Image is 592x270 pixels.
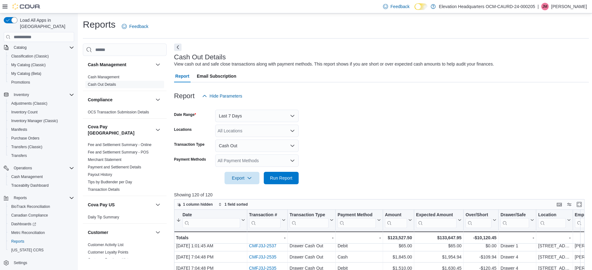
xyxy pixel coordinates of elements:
span: Hide Parameters [210,93,242,99]
a: Feedback [119,20,151,33]
a: Payout History [88,172,112,177]
span: Export [228,172,256,184]
span: Reports [14,195,27,200]
span: Promotions [9,79,74,86]
span: Settings [11,259,74,267]
span: Washington CCRS [9,246,74,254]
div: - [249,234,285,241]
div: Drawer Cash Out [290,254,334,261]
a: Customer Purchase History [88,258,134,262]
span: Manifests [9,126,74,133]
span: Transfers [9,152,74,159]
span: Traceabilty Dashboard [9,182,74,189]
span: Cash Management [11,174,43,179]
div: Amount [385,212,407,218]
a: [US_STATE] CCRS [9,246,46,254]
a: Settings [11,259,30,267]
div: Drawer/Safe [500,212,529,218]
div: Location [538,212,566,218]
h3: Cash Management [88,62,126,68]
a: Purchase Orders [9,135,42,142]
button: Inventory Manager (Classic) [6,117,77,125]
button: Metrc Reconciliation [6,228,77,237]
button: Amount [385,212,412,228]
div: Transaction Type [290,212,329,228]
span: [US_STATE] CCRS [11,248,44,253]
div: Debit [338,242,381,250]
span: Manifests [11,127,27,132]
span: Inventory Manager (Classic) [9,117,74,125]
button: Enter fullscreen [575,201,583,208]
button: Operations [11,164,35,172]
button: Transaction # [249,212,285,228]
div: Payment Method [338,212,376,228]
button: Cova Pay [GEOGRAPHIC_DATA] [88,124,153,136]
span: Dashboards [9,220,74,228]
span: Purchase Orders [11,136,40,141]
a: Manifests [9,126,30,133]
p: [PERSON_NAME] [551,3,587,10]
span: Metrc Reconciliation [9,229,74,236]
h1: Reports [83,18,116,31]
span: 1 column hidden [183,202,213,207]
span: Canadian Compliance [11,213,48,218]
h3: Compliance [88,97,112,103]
button: Cash Management [88,62,153,68]
span: Transfers [11,153,27,158]
button: Catalog [11,44,29,51]
div: $1,845.00 [385,254,412,261]
button: Transfers (Classic) [6,143,77,151]
span: Customer Purchase History [88,257,134,262]
span: Reports [11,194,74,202]
a: CMFJ3J-2537 [249,244,276,249]
div: $123,527.50 [385,234,412,241]
span: My Catalog (Beta) [11,71,41,76]
a: My Catalog (Classic) [9,61,48,69]
div: Expected Amount [416,212,457,228]
span: Operations [11,164,74,172]
span: Email Subscription [197,70,236,82]
span: Reports [11,239,24,244]
span: Cash Management [88,75,119,80]
button: Hide Parameters [200,90,245,102]
a: Tips by Budtender per Day [88,180,132,184]
a: Payment and Settlement Details [88,165,141,169]
span: Dashboards [11,222,36,227]
div: Transaction # [249,212,280,218]
button: Drawer/Safe [500,212,534,228]
a: Dashboards [6,220,77,228]
div: $65.00 [385,242,412,250]
span: My Catalog (Beta) [9,70,74,77]
span: My Catalog (Classic) [9,61,74,69]
div: - [338,234,381,241]
span: Adjustments (Classic) [9,100,74,107]
a: Fee and Settlement Summary - Online [88,143,152,147]
button: Expected Amount [416,212,462,228]
span: Settings [14,260,27,265]
div: Cash [338,254,381,261]
div: Drawer 4 [500,254,534,261]
a: Transfers (Classic) [9,143,45,151]
span: Inventory [11,91,74,98]
span: Cash Out Details [88,82,116,87]
div: - [290,234,334,241]
a: Adjustments (Classic) [9,100,50,107]
button: Cova Pay [GEOGRAPHIC_DATA] [154,126,162,134]
span: Classification (Classic) [11,54,49,59]
div: Cova Pay [GEOGRAPHIC_DATA] [83,141,167,196]
label: Payment Methods [174,157,206,162]
span: Report [175,70,189,82]
a: Canadian Compliance [9,212,50,219]
div: Totals [176,234,245,241]
a: Cash Management [9,173,45,181]
div: Date [182,212,240,228]
button: Inventory Count [6,108,77,117]
span: Operations [14,166,32,171]
button: Open list of options [290,158,295,163]
div: $0.00 [466,242,496,250]
span: Purchase Orders [9,135,74,142]
span: Merchant Statement [88,157,121,162]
